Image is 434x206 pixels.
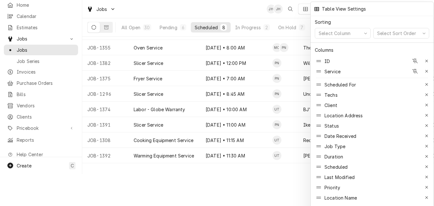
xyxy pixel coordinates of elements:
div: Last Modified [324,174,355,181]
div: Job Type [324,143,345,150]
div: Status [312,121,432,131]
div: Priority [312,182,432,193]
div: Duration [324,153,343,160]
div: Date Received [312,131,432,141]
button: Select Sort Order [373,28,429,39]
div: Sorting [315,19,331,25]
div: Client [324,102,337,109]
div: Status [324,122,339,129]
div: Location Address [324,112,363,119]
div: Scheduled [324,164,348,170]
div: Service [324,68,341,75]
div: Job Type [312,141,432,151]
div: Techs [312,90,432,100]
div: Techs [324,92,338,98]
div: Scheduled For [312,79,432,90]
div: Location Name [312,193,432,203]
div: Priority [324,184,340,191]
div: Date Received [324,133,356,139]
div: Location Name [324,194,357,201]
div: Location Address [312,110,432,121]
div: Select Sort Order [376,30,417,37]
div: Duration [312,151,432,162]
div: Columns [315,47,333,53]
div: Select Column [317,30,352,37]
div: Scheduled For [324,81,356,88]
div: Service [312,66,432,76]
div: ID [312,56,432,66]
button: Select Column [315,28,371,39]
div: Last Modified [312,172,432,182]
div: Client [312,100,432,110]
div: Table View Settings [321,5,366,12]
div: ID [324,58,330,65]
div: Scheduled [312,162,432,172]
